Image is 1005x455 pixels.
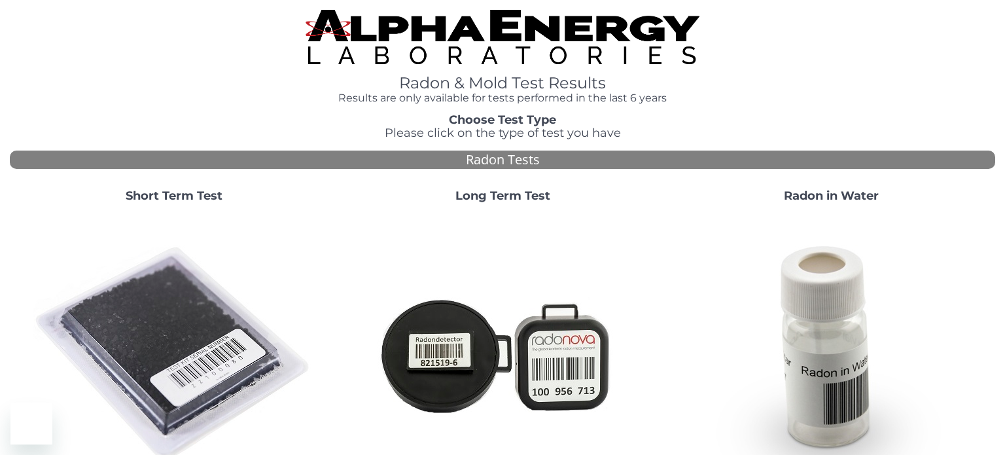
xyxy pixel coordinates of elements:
[455,189,550,203] strong: Long Term Test
[10,151,995,170] div: Radon Tests
[306,92,699,104] h4: Results are only available for tests performed in the last 6 years
[449,113,556,127] strong: Choose Test Type
[306,10,699,64] img: TightCrop.jpg
[306,75,699,92] h1: Radon & Mold Test Results
[10,403,52,445] iframe: Button to launch messaging window
[784,189,879,203] strong: Radon in Water
[385,126,621,140] span: Please click on the type of test you have
[126,189,222,203] strong: Short Term Test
